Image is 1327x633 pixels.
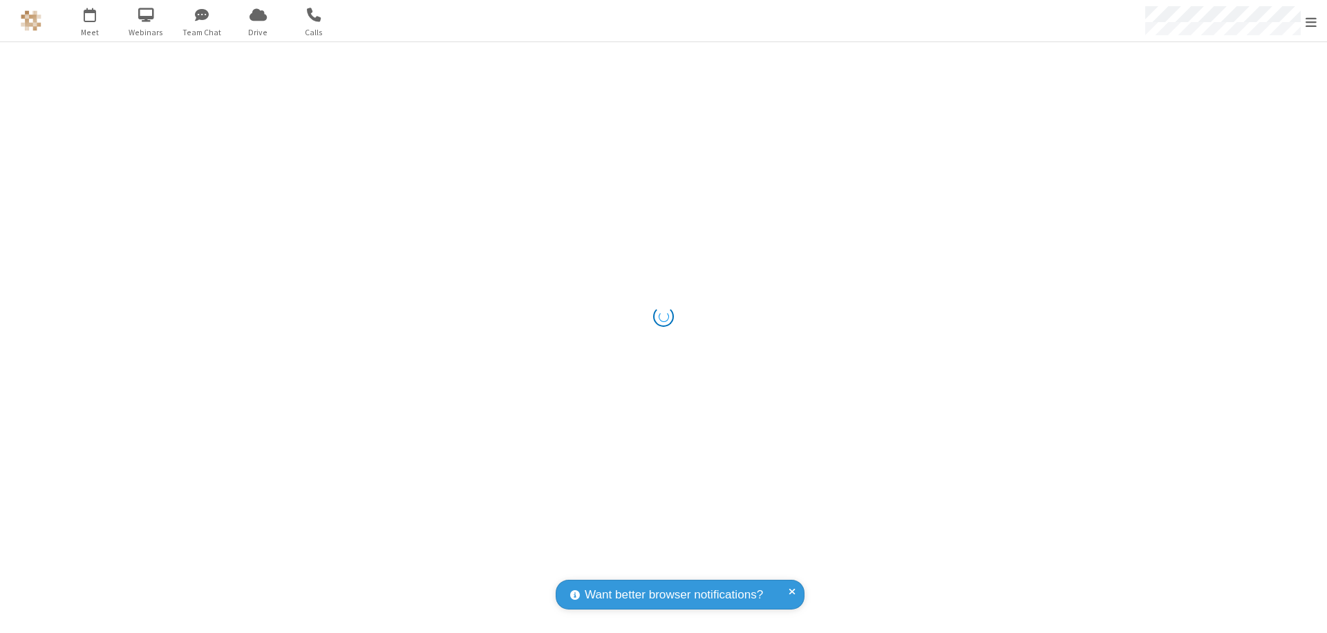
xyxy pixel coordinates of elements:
[232,26,284,39] span: Drive
[288,26,340,39] span: Calls
[176,26,228,39] span: Team Chat
[21,10,41,31] img: QA Selenium DO NOT DELETE OR CHANGE
[120,26,172,39] span: Webinars
[585,586,763,604] span: Want better browser notifications?
[64,26,116,39] span: Meet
